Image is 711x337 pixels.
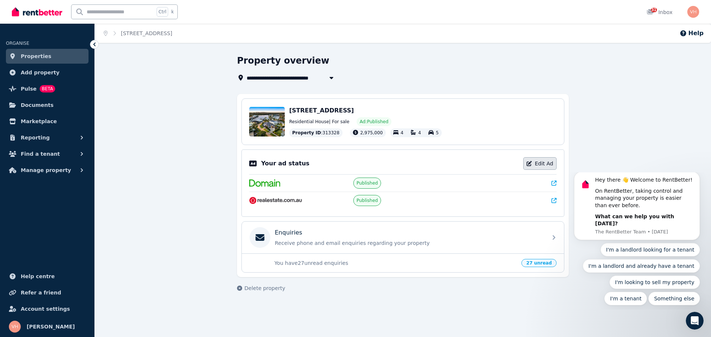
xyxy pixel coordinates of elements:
button: Quick reply: I'm a landlord looking for a tenant [38,71,137,84]
iframe: Intercom live chat [686,312,704,330]
h1: Property overview [237,55,329,67]
button: Manage property [6,163,89,178]
div: Message content [32,4,131,55]
span: ORGANISE [6,41,29,46]
a: EnquiriesReceive phone and email enquiries regarding your property [242,222,564,253]
p: Message from The RentBetter Team, sent 3w ago [32,56,131,63]
a: Edit Ad [523,157,557,170]
a: Refer a friend [6,285,89,300]
a: [STREET_ADDRESS] [121,30,173,36]
span: 4 [418,130,421,135]
span: Help centre [21,272,55,281]
span: Published [357,198,378,203]
span: Manage property [21,166,71,175]
span: Add property [21,68,60,77]
button: Quick reply: I'm a landlord and already have a tenant [20,87,137,100]
span: 5 [436,130,439,135]
span: 4 [401,130,404,135]
a: Documents [6,98,89,112]
span: Find a tenant [21,149,60,158]
span: Residential House | For sale [289,119,349,125]
a: Properties [6,49,89,64]
span: 2,975,000 [360,130,383,135]
b: What can we help you with [DATE]? [32,41,111,54]
button: Find a tenant [6,146,89,161]
span: Property ID [292,130,321,136]
button: Delete property [237,284,285,292]
div: On RentBetter, taking control and managing your property is easier than ever before. [32,15,131,37]
a: Account settings [6,301,89,316]
span: Reporting [21,133,50,142]
span: Published [357,180,378,186]
span: [PERSON_NAME] [27,322,75,331]
a: PulseBETA [6,81,89,96]
button: Reporting [6,130,89,145]
a: Marketplace [6,114,89,129]
span: Pulse [21,84,37,93]
a: Add property [6,65,89,80]
div: Hey there 👋 Welcome to RentBetter! [32,4,131,11]
img: Verne Harland [687,6,699,18]
button: Quick reply: Something else [86,119,137,133]
img: RentBetter [12,6,62,17]
p: Your ad status [261,159,309,168]
nav: Breadcrumb [95,24,181,43]
span: 31 [651,8,657,12]
span: Refer a friend [21,288,61,297]
span: Delete property [244,284,285,292]
iframe: Intercom notifications message [563,172,711,310]
a: Help centre [6,269,89,284]
span: [STREET_ADDRESS] [289,107,354,114]
img: Profile image for The RentBetter Team [17,6,29,18]
span: k [171,9,174,15]
button: Quick reply: I'm a tenant [41,119,84,133]
p: Receive phone and email enquiries regarding your property [275,239,543,247]
button: Quick reply: I'm looking to sell my property [47,103,137,117]
img: Verne Harland [9,321,21,333]
button: Help [680,29,704,38]
span: Ad: Published [360,119,388,125]
span: 27 unread [521,259,557,267]
span: Marketplace [21,117,57,126]
p: You have 27 unread enquiries [274,259,517,267]
span: Account settings [21,304,70,313]
div: Quick reply options [11,71,137,133]
img: Domain.com.au [249,179,280,187]
p: Enquiries [275,228,302,237]
span: Properties [21,52,51,61]
span: BETA [40,85,55,92]
img: RealEstate.com.au [249,197,302,204]
div: : 313328 [289,128,343,137]
span: Ctrl [157,7,168,17]
div: Inbox [647,9,672,16]
span: Documents [21,101,54,109]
